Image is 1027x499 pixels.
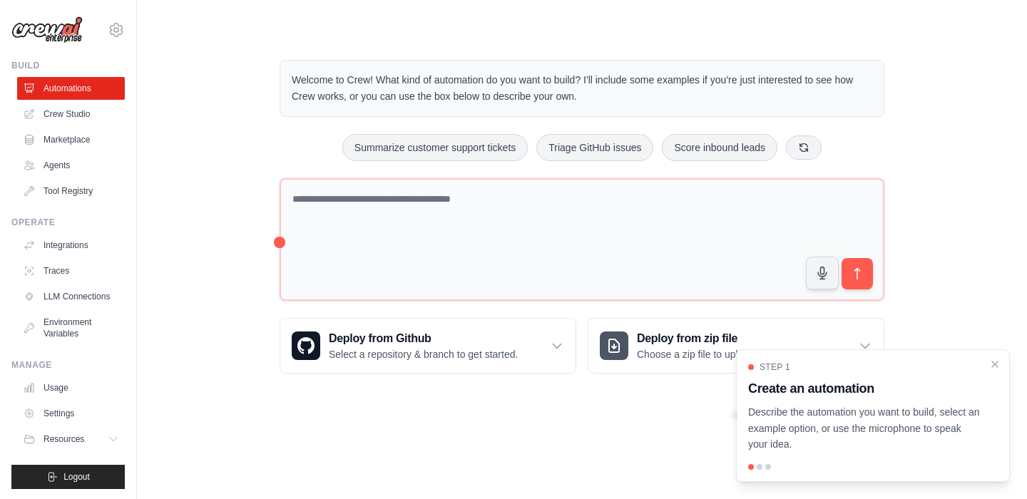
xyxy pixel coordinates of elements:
[17,180,125,202] a: Tool Registry
[536,134,653,161] button: Triage GitHub issues
[17,311,125,345] a: Environment Variables
[637,330,757,347] h3: Deploy from zip file
[44,433,84,445] span: Resources
[17,128,125,151] a: Marketplace
[11,60,125,71] div: Build
[11,465,125,489] button: Logout
[11,16,83,43] img: Logo
[989,359,1001,370] button: Close walkthrough
[17,285,125,308] a: LLM Connections
[63,471,90,483] span: Logout
[342,134,528,161] button: Summarize customer support tickets
[760,361,790,373] span: Step 1
[748,379,981,398] h3: Create an automation
[17,154,125,177] a: Agents
[17,402,125,425] a: Settings
[17,77,125,100] a: Automations
[748,404,981,453] p: Describe the automation you want to build, select an example option, or use the microphone to spe...
[637,347,757,361] p: Choose a zip file to upload.
[17,103,125,125] a: Crew Studio
[17,428,125,451] button: Resources
[17,259,125,282] a: Traces
[11,217,125,228] div: Operate
[17,376,125,399] a: Usage
[329,347,518,361] p: Select a repository & branch to get started.
[329,330,518,347] h3: Deploy from Github
[17,234,125,257] a: Integrations
[662,134,777,161] button: Score inbound leads
[11,359,125,371] div: Manage
[292,72,872,105] p: Welcome to Crew! What kind of automation do you want to build? I'll include some examples if you'...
